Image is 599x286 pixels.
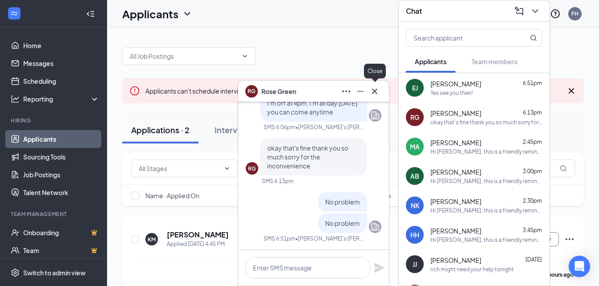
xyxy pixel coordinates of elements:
div: Switch to admin view [23,268,86,277]
svg: Plane [374,262,384,273]
a: Job Postings [23,166,99,184]
a: Talent Network [23,184,99,201]
span: 3:00pm [523,168,542,175]
span: No problem [325,198,360,206]
div: Team Management [11,210,98,218]
svg: MagnifyingGlass [560,165,567,172]
svg: ChevronDown [530,6,541,16]
span: No problem [325,219,360,227]
div: Reporting [23,94,100,103]
div: SMS 6:13pm [262,177,293,185]
svg: ChevronDown [223,165,231,172]
a: Home [23,37,99,54]
div: KM [148,236,156,243]
div: Hiring [11,117,98,124]
button: Cross [368,84,382,98]
span: Rose Green [261,86,296,96]
h3: Chat [406,6,422,16]
div: AB [410,172,419,180]
div: Hi [PERSON_NAME], this is a friendly reminder. Your meeting with [PERSON_NAME]'s Frozen Custard &... [430,236,542,244]
svg: ChevronDown [241,53,248,60]
span: • [PERSON_NAME]'s [PERSON_NAME] [295,123,365,131]
div: Hi [PERSON_NAME], this is a friendly reminder. Your meeting with [PERSON_NAME]'s Frozen Custard &... [430,148,542,155]
div: rich might need your help tonight [430,266,514,273]
svg: Ellipses [564,234,575,245]
svg: Cross [566,86,577,96]
div: RG [248,165,256,172]
svg: ComposeMessage [514,6,525,16]
button: ChevronDown [528,4,542,18]
div: Open Intercom Messenger [569,256,590,277]
svg: Collapse [86,9,95,18]
svg: ChevronDown [182,8,193,19]
svg: Settings [11,268,20,277]
div: Hi [PERSON_NAME], this is a friendly reminder. Your meeting with [PERSON_NAME]'s Frozen Custard &... [430,207,542,214]
div: Yes see you then! [430,89,473,97]
input: All Stages [139,163,220,173]
span: 2:45pm [523,139,542,145]
svg: Analysis [11,94,20,103]
span: okay that's fine thank you so much sorry for the inconvenience [267,144,348,170]
div: Hi [PERSON_NAME], this is a friendly reminder. Your meeting with [PERSON_NAME]'s Frozen Custard &... [430,177,542,185]
span: [DATE] [525,256,542,263]
a: OnboardingCrown [23,224,99,241]
svg: Cross [369,86,380,97]
a: Scheduling [23,72,99,90]
svg: Ellipses [341,86,351,97]
a: Applicants [23,130,99,148]
a: TeamCrown [23,241,99,259]
div: MA [410,142,420,151]
svg: QuestionInfo [550,8,561,19]
div: JJ [413,260,417,269]
svg: MagnifyingGlass [530,34,537,41]
span: Applicants [415,57,446,65]
svg: Minimize [355,86,366,97]
svg: Company [370,221,380,232]
span: 2:30pm [523,197,542,204]
span: [PERSON_NAME] [430,226,481,235]
svg: Company [370,110,380,121]
span: [PERSON_NAME] [430,138,481,147]
input: Search applicant [406,29,512,46]
span: 6:51pm [523,80,542,86]
div: RG [410,113,419,122]
a: Messages [23,54,99,72]
span: [PERSON_NAME] [430,197,481,206]
div: Applications · 2 [131,124,190,135]
h5: [PERSON_NAME] [167,230,229,240]
span: Team members [471,57,517,65]
div: HH [410,230,419,239]
div: SMS 6:51pm [264,235,295,242]
div: Close [364,64,386,78]
a: Sourcing Tools [23,148,99,166]
span: Name · Applied On [145,191,199,200]
span: 6:13pm [523,109,542,116]
div: SMS 6:06pm [264,123,295,131]
span: 3:45pm [523,227,542,233]
span: • [PERSON_NAME]'s [PERSON_NAME] [295,235,365,242]
div: Interviews · 28 [215,124,270,135]
div: EJ [412,83,418,92]
button: Ellipses [339,84,353,98]
span: [PERSON_NAME] [430,168,481,176]
span: [PERSON_NAME] [430,256,481,265]
div: FH [571,10,578,17]
h1: Applicants [122,6,178,21]
span: [PERSON_NAME] [430,79,481,88]
div: NK [411,201,419,210]
input: All Job Postings [130,51,238,61]
button: Minimize [353,84,368,98]
button: ComposeMessage [512,4,526,18]
span: [PERSON_NAME] [430,109,481,118]
div: okay that's fine thank you so much sorry for the inconvenience [430,118,542,126]
svg: Error [129,86,140,96]
div: Applied [DATE] 4:45 PM [167,240,229,249]
b: 2 hours ago [544,271,574,278]
span: Applicants can't schedule interviews. [145,87,324,95]
svg: WorkstreamLogo [10,9,19,18]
